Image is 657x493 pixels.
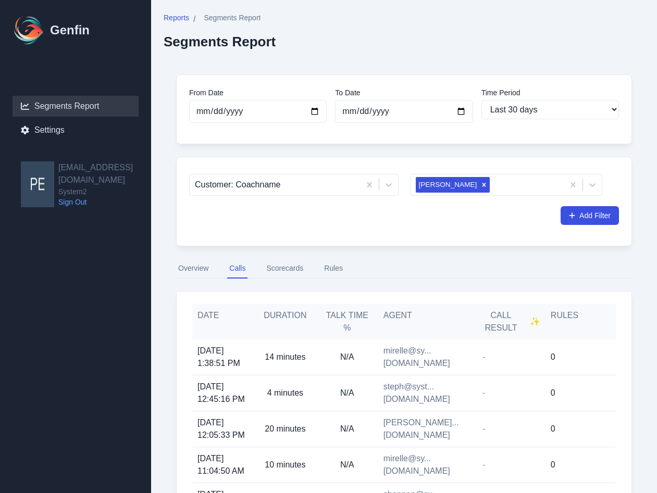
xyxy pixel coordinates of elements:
[189,87,327,98] label: From Date
[259,309,311,322] h5: Duration
[13,96,139,117] a: Segments Report
[476,422,491,436] span: -
[58,197,151,207] a: Sign Out
[476,386,491,400] span: -
[383,309,412,334] h5: Agent
[321,309,373,334] h5: Talk Time %
[340,460,354,469] span: N/A
[13,14,46,47] img: Logo
[164,34,276,49] h2: Segments Report
[265,423,305,435] p: 20 minutes
[197,345,249,370] span: [DATE] 1:38:51 PM
[58,186,151,197] span: System2
[164,12,189,23] span: Reports
[265,351,305,363] p: 14 minutes
[197,452,249,477] span: [DATE] 11:04:50 AM
[340,388,354,397] span: N/A
[176,259,210,279] button: Overview
[340,352,354,361] span: N/A
[227,259,247,279] button: Calls
[265,459,305,471] p: 10 minutes
[551,459,555,471] p: 0
[476,309,540,334] h5: Call Result
[530,315,540,328] span: ✨
[267,387,303,399] p: 4 minutes
[197,416,249,441] span: [DATE] 12:05:33 PM
[476,350,491,364] span: -
[383,345,466,370] span: mirelle@sy...[DOMAIN_NAME]
[551,387,555,399] p: 0
[476,458,491,472] span: -
[193,13,195,26] span: /
[50,22,90,39] h1: Genfin
[21,161,54,207] img: peri@system2.fitness
[164,12,189,26] a: Reports
[561,206,619,225] button: Add Filter
[383,416,466,441] span: [PERSON_NAME]...[DOMAIN_NAME]
[335,87,473,98] label: To Date
[551,309,578,334] h5: Rules
[551,423,555,435] p: 0
[58,161,151,186] h2: [EMAIL_ADDRESS][DOMAIN_NAME]
[264,259,305,279] button: Scorecards
[13,120,139,141] a: Settings
[322,259,345,279] button: Rules
[478,177,490,193] div: Remove Tamara Arevalo
[204,12,261,23] span: Segments Report
[383,381,466,406] span: steph@syst...[DOMAIN_NAME]
[197,381,249,406] span: [DATE] 12:45:16 PM
[340,424,354,433] span: N/A
[551,351,555,363] p: 0
[416,177,479,193] div: [PERSON_NAME]
[383,452,466,477] span: mirelle@sy...[DOMAIN_NAME]
[197,309,249,322] h5: Date
[481,87,619,98] label: Time Period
